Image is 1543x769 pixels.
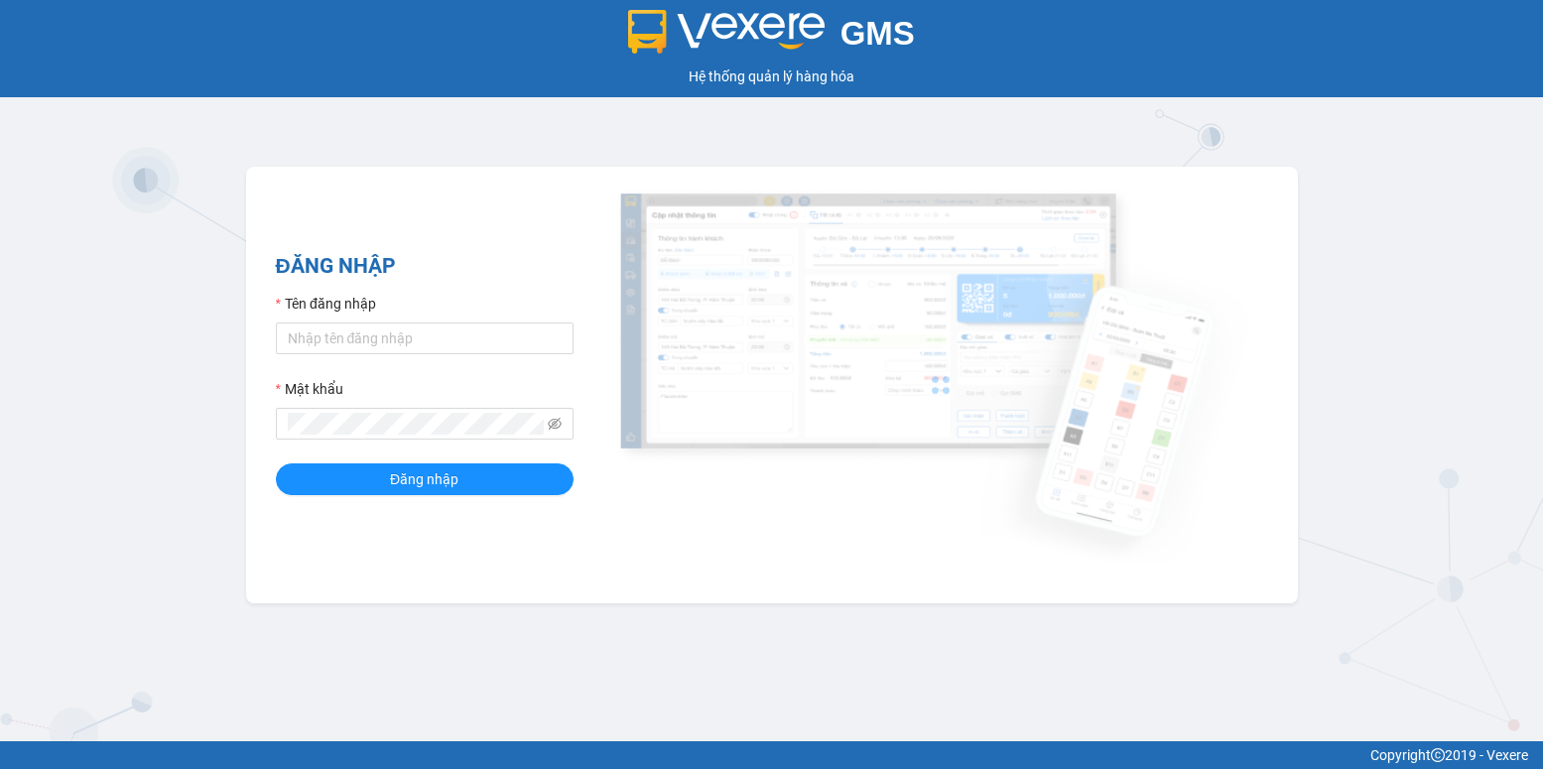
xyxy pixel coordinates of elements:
[1431,748,1445,762] span: copyright
[276,378,343,400] label: Mật khẩu
[288,413,544,435] input: Mật khẩu
[276,250,574,283] h2: ĐĂNG NHẬP
[276,293,376,315] label: Tên đăng nhập
[390,468,458,490] span: Đăng nhập
[276,322,574,354] input: Tên đăng nhập
[628,10,825,54] img: logo 2
[5,65,1538,87] div: Hệ thống quản lý hàng hóa
[840,15,915,52] span: GMS
[276,463,574,495] button: Đăng nhập
[15,744,1528,766] div: Copyright 2019 - Vexere
[548,417,562,431] span: eye-invisible
[628,30,915,46] a: GMS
